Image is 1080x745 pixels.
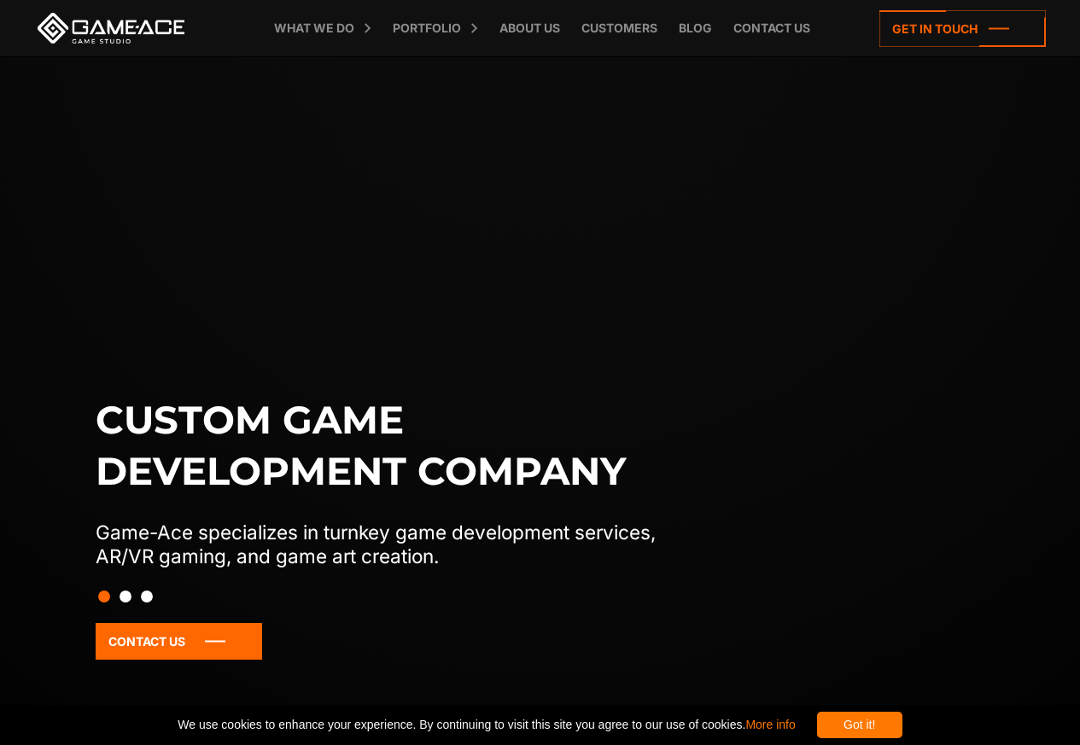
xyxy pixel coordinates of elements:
[96,521,692,568] p: Game-Ace specializes in turnkey game development services, AR/VR gaming, and game art creation.
[745,718,795,731] a: More info
[98,582,110,611] button: Slide 1
[141,582,153,611] button: Slide 3
[120,582,131,611] button: Slide 2
[817,712,902,738] div: Got it!
[96,623,262,660] a: Contact Us
[879,10,1046,47] a: Get in touch
[96,394,692,497] h1: Custom game development company
[178,712,795,738] span: We use cookies to enhance your experience. By continuing to visit this site you agree to our use ...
